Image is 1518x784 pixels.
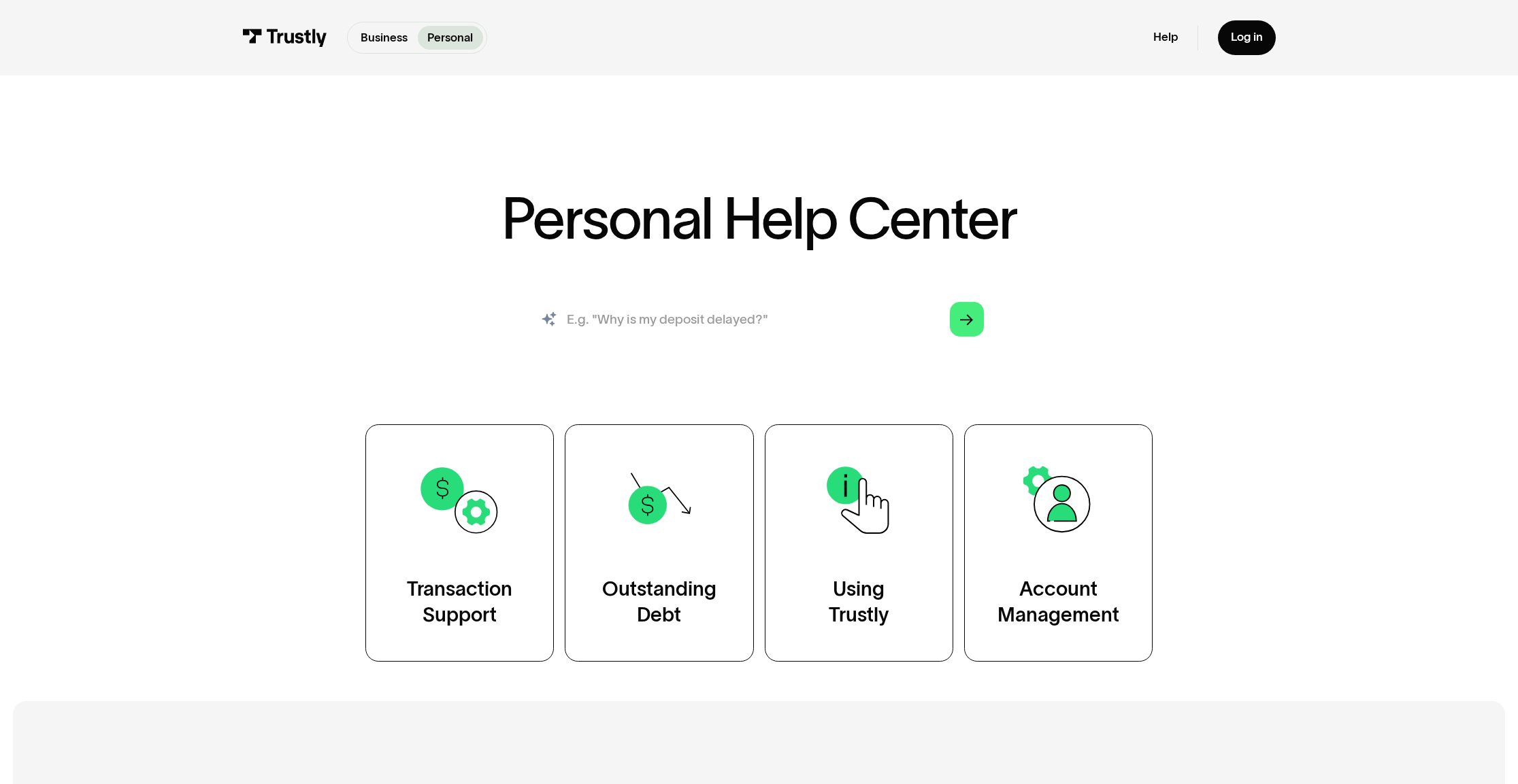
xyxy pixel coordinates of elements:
[1153,30,1178,45] a: Help
[361,29,408,46] p: Business
[521,293,997,345] form: Search
[351,26,418,50] a: Business
[565,424,753,662] a: OutstandingDebt
[829,576,889,628] div: Using Trustly
[418,26,483,50] a: Personal
[765,424,953,662] a: UsingTrustly
[1218,20,1276,55] a: Log in
[407,576,512,628] div: Transaction Support
[365,424,554,662] a: TransactionSupport
[242,29,327,47] img: Trustly Logo
[964,424,1153,662] a: AccountManagement
[501,190,1017,247] h1: Personal Help Center
[521,293,997,345] input: search
[1231,30,1263,45] div: Log in
[427,29,473,46] p: Personal
[602,576,716,628] div: Outstanding Debt
[997,576,1119,628] div: Account Management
